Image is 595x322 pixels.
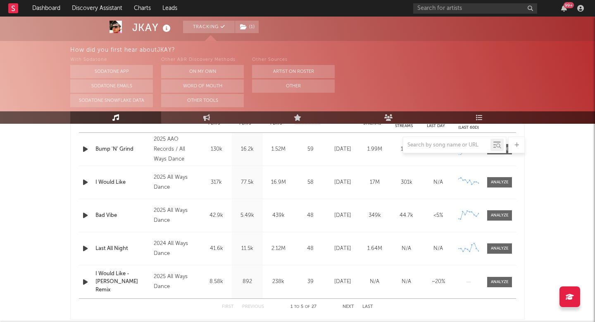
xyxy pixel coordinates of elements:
[424,178,452,187] div: N/A
[393,211,420,220] div: 44.7k
[95,245,150,253] a: Last All Night
[296,245,325,253] div: 48
[95,211,150,220] a: Bad Vibe
[70,79,153,93] button: Sodatone Emails
[154,239,199,259] div: 2024 All Ways Dance
[161,94,244,107] button: Other Tools
[161,55,244,65] div: Other A&R Discovery Methods
[361,245,388,253] div: 1.64M
[265,178,292,187] div: 16.9M
[329,278,357,286] div: [DATE]
[234,178,261,187] div: 77.5k
[265,211,292,220] div: 439k
[403,142,490,149] input: Search by song name or URL
[329,178,357,187] div: [DATE]
[234,211,261,220] div: 5.49k
[203,178,230,187] div: 317k
[154,135,199,164] div: 2025 AAO Records / All Ways Dance
[296,278,325,286] div: 39
[252,55,335,65] div: Other Sources
[252,79,335,93] button: Other
[424,245,452,253] div: N/A
[424,211,452,220] div: <5%
[296,178,325,187] div: 58
[203,245,230,253] div: 41.6k
[561,5,567,12] button: 99+
[95,270,150,294] a: I Would Like - [PERSON_NAME] Remix
[393,245,420,253] div: N/A
[70,94,153,107] button: Sodatone Snowflake Data
[154,272,199,292] div: 2025 All Ways Dance
[222,305,234,309] button: First
[265,278,292,286] div: 238k
[564,2,574,8] div: 99 +
[203,278,230,286] div: 8.58k
[424,278,452,286] div: ~ 20 %
[161,79,244,93] button: Word Of Mouth
[70,45,595,55] div: How did you first hear about JKAY ?
[281,302,326,312] div: 1 5 27
[154,206,199,226] div: 2025 All Ways Dance
[393,178,420,187] div: 301k
[252,65,335,78] button: Artist on Roster
[265,245,292,253] div: 2.12M
[242,305,264,309] button: Previous
[183,21,235,33] button: Tracking
[235,21,259,33] button: (1)
[234,245,261,253] div: 11.5k
[296,211,325,220] div: 48
[393,278,420,286] div: N/A
[362,305,373,309] button: Last
[70,55,153,65] div: With Sodatone
[361,211,388,220] div: 349k
[70,65,153,78] button: Sodatone App
[235,21,259,33] span: ( 1 )
[132,21,173,34] div: JKAY
[154,173,199,192] div: 2025 All Ways Dance
[329,211,357,220] div: [DATE]
[343,305,354,309] button: Next
[361,178,388,187] div: 17M
[161,65,244,78] button: On My Own
[203,211,230,220] div: 42.9k
[329,245,357,253] div: [DATE]
[234,278,261,286] div: 892
[95,178,150,187] a: I Would Like
[413,3,537,14] input: Search for artists
[361,278,388,286] div: N/A
[305,305,310,309] span: of
[294,305,299,309] span: to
